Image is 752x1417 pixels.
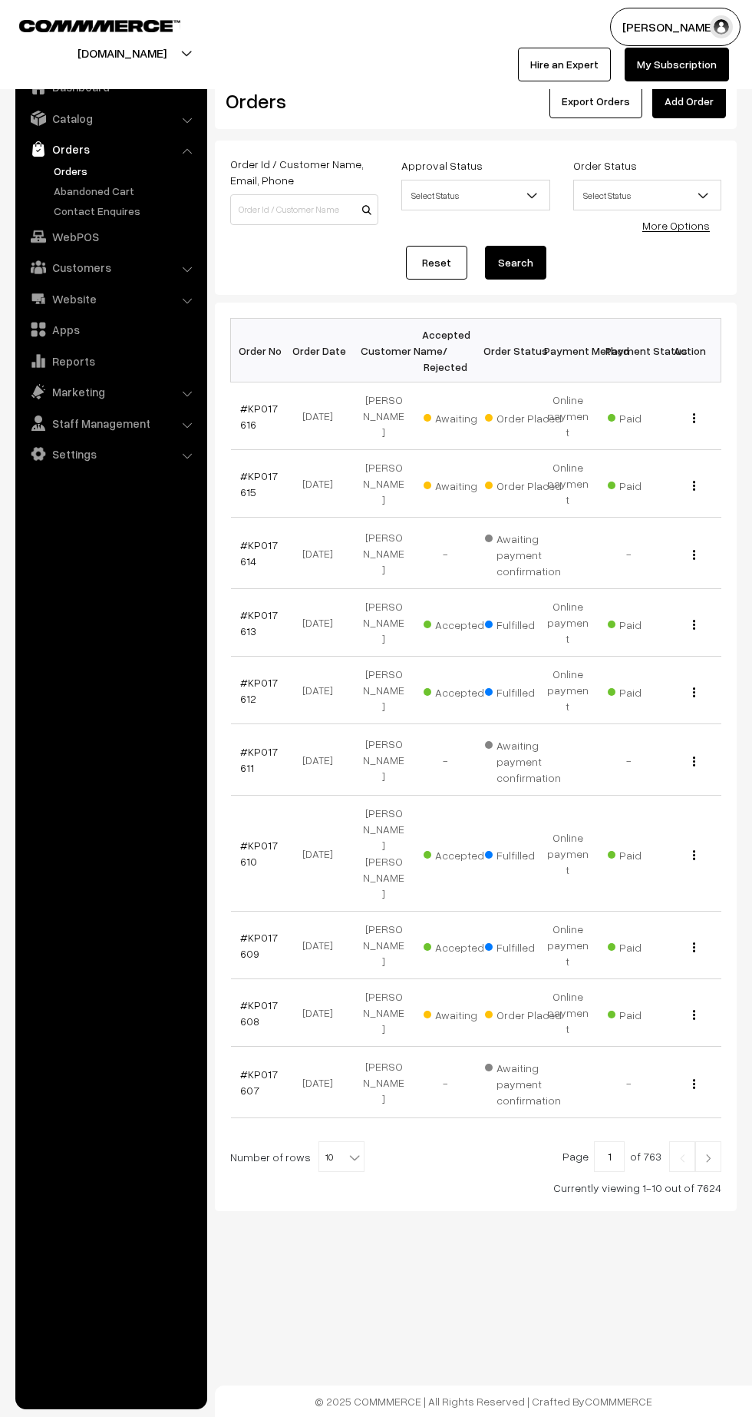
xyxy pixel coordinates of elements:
[19,20,180,31] img: COMMMERCE
[240,538,278,568] a: #KP017614
[19,285,202,313] a: Website
[693,757,695,766] img: Menu
[353,382,414,450] td: [PERSON_NAME]
[485,246,546,280] button: Search
[240,998,278,1028] a: #KP017608
[353,589,414,657] td: [PERSON_NAME]
[701,1154,715,1163] img: Right
[240,1068,278,1097] a: #KP017607
[19,316,202,343] a: Apps
[292,912,353,979] td: [DATE]
[240,469,278,498] a: #KP017615
[240,676,278,705] a: #KP017612
[402,182,549,209] span: Select Status
[240,745,278,774] a: #KP017611
[599,724,660,796] td: -
[292,796,353,912] td: [DATE]
[485,474,562,494] span: Order Placed
[537,319,599,382] th: Payment Method
[652,84,726,118] a: Add Order
[401,157,483,174] label: Approval Status
[240,608,278,637] a: #KP017613
[424,474,500,494] span: Awaiting
[414,724,476,796] td: -
[693,550,695,560] img: Menu
[675,1154,689,1163] img: Left
[693,620,695,630] img: Menu
[19,135,202,163] a: Orders
[240,402,278,431] a: #KP017616
[353,724,414,796] td: [PERSON_NAME]
[353,1047,414,1118] td: [PERSON_NAME]
[401,180,549,210] span: Select Status
[50,203,202,219] a: Contact Enquires
[608,406,684,426] span: Paid
[19,378,202,406] a: Marketing
[424,935,500,955] span: Accepted
[292,450,353,518] td: [DATE]
[537,589,599,657] td: Online payment
[476,319,537,382] th: Order Status
[485,733,562,786] span: Awaiting payment confirmation
[573,157,637,174] label: Order Status
[693,413,695,423] img: Menu
[485,1056,562,1108] span: Awaiting payment confirmation
[50,183,202,199] a: Abandoned Cart
[608,935,684,955] span: Paid
[292,1047,353,1118] td: [DATE]
[485,527,562,579] span: Awaiting payment confirmation
[19,15,153,34] a: COMMMERCE
[353,450,414,518] td: [PERSON_NAME]
[562,1150,589,1163] span: Page
[230,194,378,225] input: Order Id / Customer Name / Customer Email / Customer Phone
[485,935,562,955] span: Fulfilled
[693,1079,695,1089] img: Menu
[642,219,710,232] a: More Options
[240,931,278,960] a: #KP017609
[599,1047,660,1118] td: -
[353,518,414,589] td: [PERSON_NAME]
[660,319,721,382] th: Action
[292,657,353,724] td: [DATE]
[406,246,467,280] a: Reset
[610,8,740,46] button: [PERSON_NAME]
[319,1142,364,1173] span: 10
[537,912,599,979] td: Online payment
[693,687,695,697] img: Menu
[226,89,377,113] h2: Orders
[625,48,729,81] a: My Subscription
[693,850,695,860] img: Menu
[537,450,599,518] td: Online payment
[292,589,353,657] td: [DATE]
[353,319,414,382] th: Customer Name
[353,796,414,912] td: [PERSON_NAME] [PERSON_NAME]
[485,843,562,863] span: Fulfilled
[19,253,202,281] a: Customers
[19,347,202,375] a: Reports
[537,979,599,1047] td: Online payment
[292,518,353,589] td: [DATE]
[485,406,562,426] span: Order Placed
[608,680,684,700] span: Paid
[19,440,202,468] a: Settings
[608,843,684,863] span: Paid
[424,1003,500,1023] span: Awaiting
[292,319,353,382] th: Order Date
[50,163,202,179] a: Orders
[353,979,414,1047] td: [PERSON_NAME]
[537,796,599,912] td: Online payment
[630,1150,661,1163] span: of 763
[485,1003,562,1023] span: Order Placed
[19,223,202,250] a: WebPOS
[485,680,562,700] span: Fulfilled
[693,481,695,491] img: Menu
[710,15,733,38] img: user
[518,48,611,81] a: Hire an Expert
[424,613,500,633] span: Accepted
[414,319,476,382] th: Accepted / Rejected
[573,180,721,210] span: Select Status
[599,319,660,382] th: Payment Status
[585,1395,652,1408] a: COMMMERCE
[537,657,599,724] td: Online payment
[318,1141,364,1172] span: 10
